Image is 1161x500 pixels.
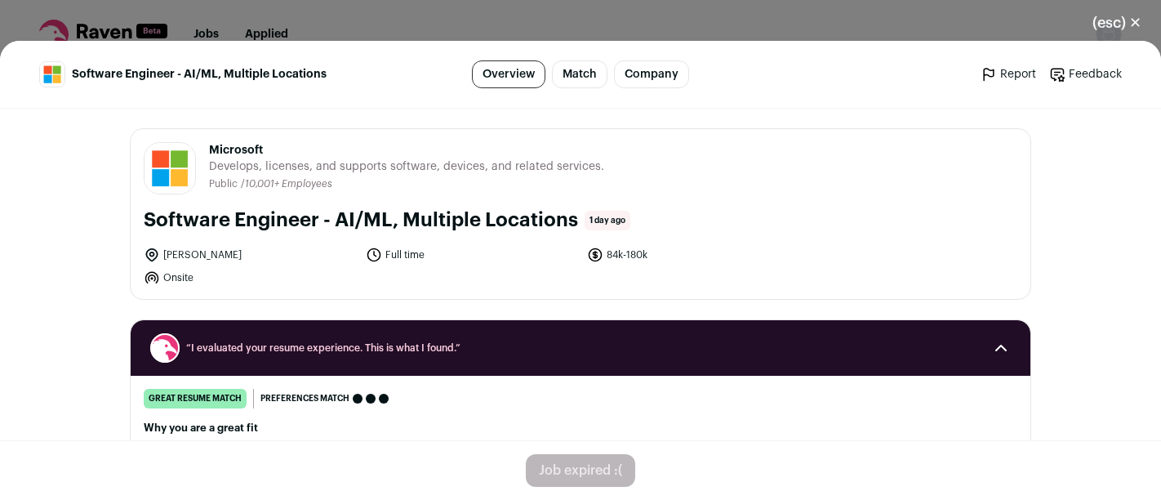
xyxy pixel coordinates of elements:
a: Report [981,66,1036,83]
a: Overview [472,60,545,88]
li: Public [209,178,241,190]
img: c786a7b10b07920eb52778d94b98952337776963b9c08eb22d98bc7b89d269e4.jpg [145,143,195,194]
span: Microsoft [209,142,604,158]
li: Full time [366,247,578,263]
li: 84k-180k [587,247,799,263]
li: [PERSON_NAME] [144,247,356,263]
a: Match [552,60,607,88]
img: c786a7b10b07920eb52778d94b98952337776963b9c08eb22d98bc7b89d269e4.jpg [40,62,64,87]
span: Preferences match [260,391,349,407]
span: Software Engineer - AI/ML, Multiple Locations [72,66,327,83]
h1: Software Engineer - AI/ML, Multiple Locations [144,208,578,234]
button: Close modal [1073,5,1161,41]
li: / [241,178,332,190]
div: great resume match [144,389,247,408]
li: Onsite [144,270,356,286]
span: 1 day ago [585,211,630,230]
h2: Why you are a great fit [144,422,1017,435]
span: 10,001+ Employees [245,179,332,189]
span: “I evaluated your resume experience. This is what I found.” [186,342,975,355]
span: Develops, licenses, and supports software, devices, and related services. [209,158,604,175]
a: Company [614,60,689,88]
a: Feedback [1049,66,1122,83]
